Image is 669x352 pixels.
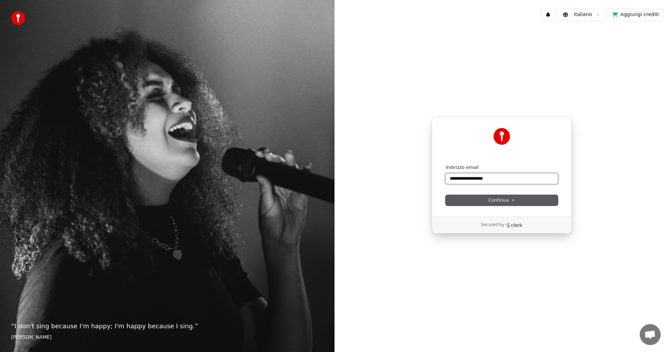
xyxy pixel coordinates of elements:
button: Aggiungi crediti [608,8,663,21]
p: Secured by [481,222,504,228]
span: Continua [489,197,515,203]
img: Youka [493,128,510,145]
footer: [PERSON_NAME] [11,334,323,341]
p: “ I don't sing because I'm happy; I'm happy because I sing. ” [11,321,323,331]
div: Aprire la chat [640,324,661,345]
button: Continua [446,195,558,205]
a: Clerk logo [506,223,523,227]
img: youka [11,11,25,25]
label: Indirizzo email [446,164,478,171]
